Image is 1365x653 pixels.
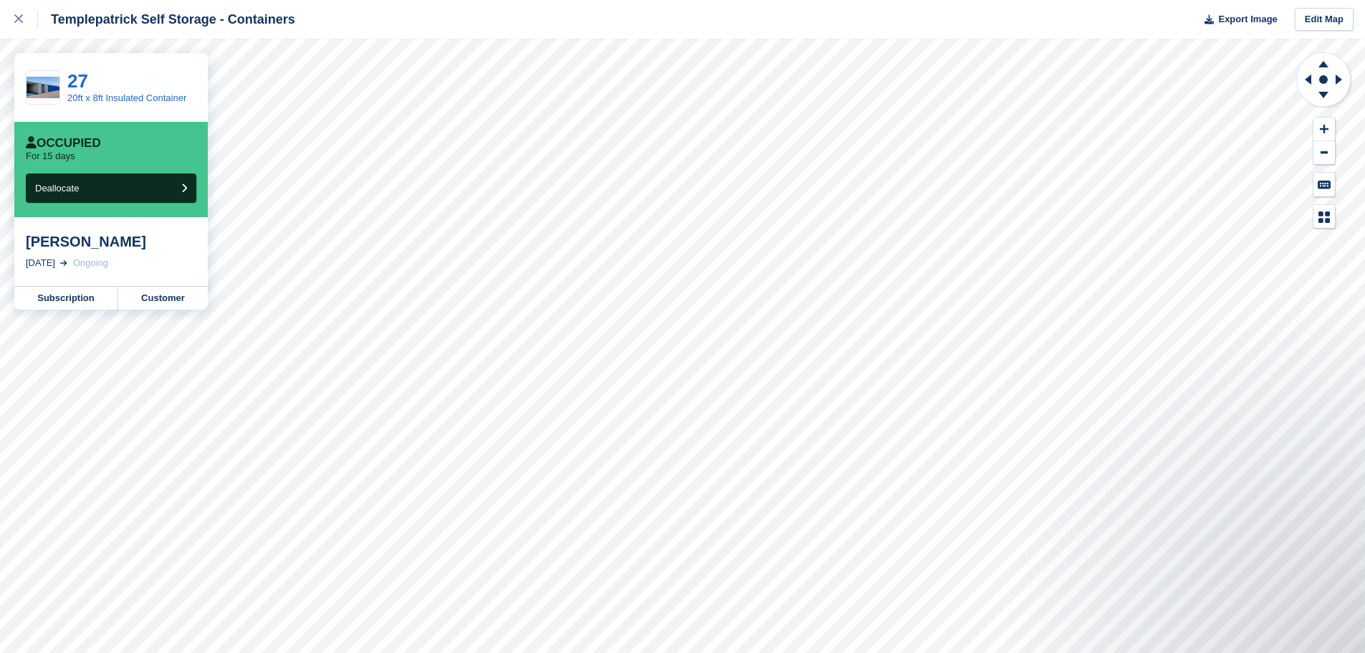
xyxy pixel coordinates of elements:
[26,233,196,250] div: [PERSON_NAME]
[1218,12,1277,27] span: Export Image
[1196,8,1278,32] button: Export Image
[26,136,101,151] div: Occupied
[118,287,208,310] a: Customer
[38,11,295,28] div: Templepatrick Self Storage - Containers
[26,256,55,270] div: [DATE]
[26,151,75,162] p: For 15 days
[1295,8,1354,32] a: Edit Map
[1313,173,1335,196] button: Keyboard Shortcuts
[1313,205,1335,229] button: Map Legend
[27,77,59,99] img: boxxs-row-of-open-units.jpg.png
[35,183,79,194] span: Deallocate
[14,287,118,310] a: Subscription
[67,92,186,103] a: 20ft x 8ft Insulated Container
[67,70,88,92] a: 27
[60,260,67,266] img: arrow-right-light-icn-cde0832a797a2874e46488d9cf13f60e5c3a73dbe684e267c42b8395dfbc2abf.svg
[26,173,196,203] button: Deallocate
[1313,141,1335,165] button: Zoom Out
[1313,118,1335,141] button: Zoom In
[73,256,108,270] div: Ongoing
